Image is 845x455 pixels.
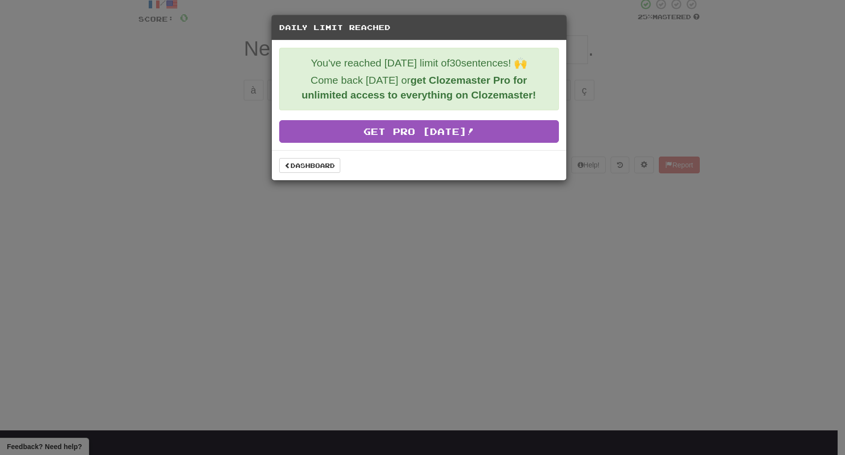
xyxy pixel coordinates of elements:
p: Come back [DATE] or [287,73,551,102]
h5: Daily Limit Reached [279,23,559,32]
strong: get Clozemaster Pro for unlimited access to everything on Clozemaster! [301,74,536,100]
a: Dashboard [279,158,340,173]
a: Get Pro [DATE]! [279,120,559,143]
p: You've reached [DATE] limit of 30 sentences! 🙌 [287,56,551,70]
